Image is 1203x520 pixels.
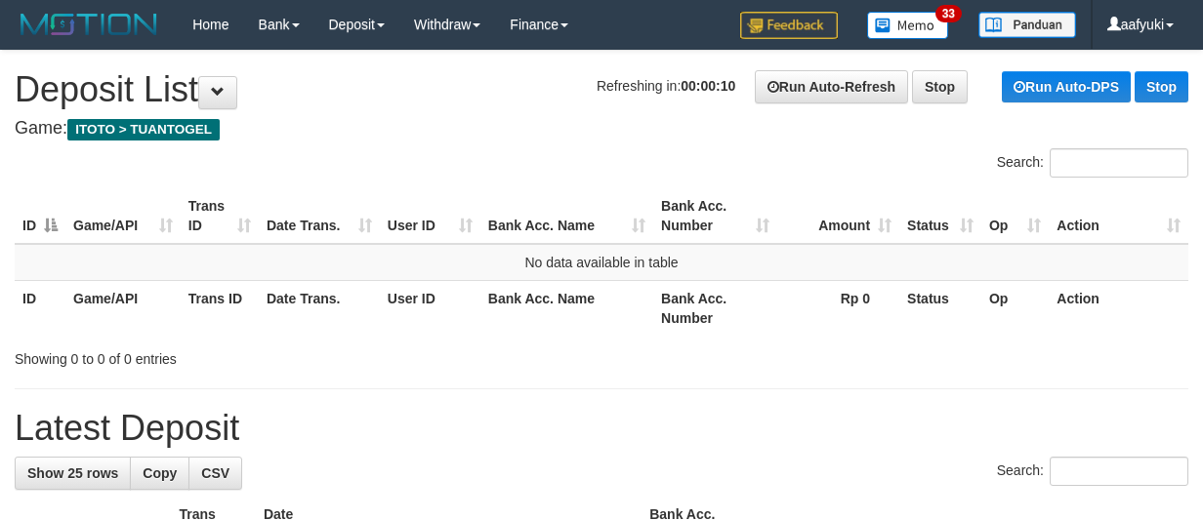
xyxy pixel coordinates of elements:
th: Rp 0 [777,280,899,336]
th: ID: activate to sort column descending [15,188,65,244]
th: Bank Acc. Number [653,280,777,336]
a: Run Auto-Refresh [755,70,908,103]
a: CSV [188,457,242,490]
th: ID [15,280,65,336]
th: User ID: activate to sort column ascending [380,188,480,244]
input: Search: [1050,148,1188,178]
th: Action: activate to sort column ascending [1049,188,1188,244]
th: Amount: activate to sort column ascending [777,188,899,244]
h1: Deposit List [15,70,1188,109]
th: Date Trans.: activate to sort column ascending [259,188,380,244]
input: Search: [1050,457,1188,486]
span: Show 25 rows [27,465,118,481]
th: Trans ID [181,280,259,336]
img: Feedback.jpg [740,12,838,39]
strong: 00:00:10 [681,78,735,94]
th: Status: activate to sort column ascending [899,188,981,244]
label: Search: [997,457,1188,486]
span: 33 [935,5,962,22]
th: User ID [380,280,480,336]
img: MOTION_logo.png [15,10,163,39]
th: Date Trans. [259,280,380,336]
div: Showing 0 to 0 of 0 entries [15,341,486,369]
h1: Latest Deposit [15,409,1188,448]
a: Stop [912,70,968,103]
th: Op [981,280,1049,336]
a: Copy [130,457,189,490]
span: Copy [143,465,177,481]
th: Bank Acc. Number: activate to sort column ascending [653,188,777,244]
th: Game/API [65,280,181,336]
th: Bank Acc. Name [480,280,653,336]
th: Status [899,280,981,336]
td: No data available in table [15,244,1188,281]
th: Trans ID: activate to sort column ascending [181,188,259,244]
span: CSV [201,465,229,481]
th: Bank Acc. Name: activate to sort column ascending [480,188,653,244]
a: Stop [1135,71,1188,102]
span: ITOTO > TUANTOGEL [67,119,220,140]
h4: Game: [15,119,1188,139]
span: Refreshing in: [597,78,735,94]
a: Show 25 rows [15,457,131,490]
th: Game/API: activate to sort column ascending [65,188,181,244]
label: Search: [997,148,1188,178]
th: Action [1049,280,1188,336]
a: Run Auto-DPS [1002,71,1131,102]
img: Button%20Memo.svg [867,12,949,39]
img: panduan.png [978,12,1076,38]
th: Op: activate to sort column ascending [981,188,1049,244]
